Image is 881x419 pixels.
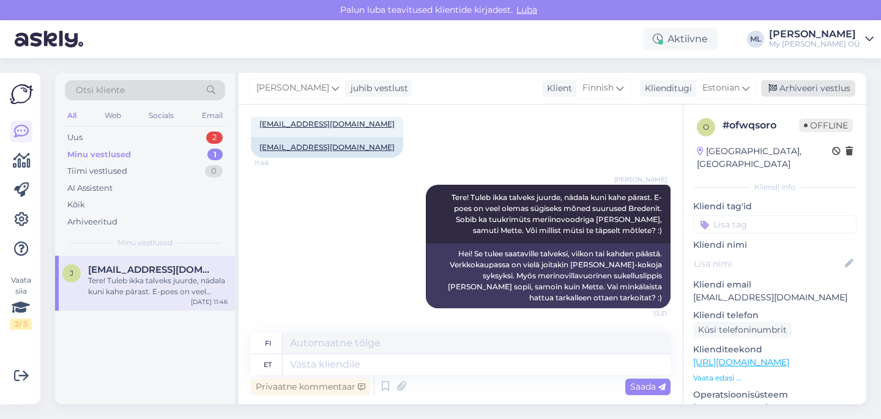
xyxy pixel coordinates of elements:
[265,333,271,354] div: fi
[67,216,117,228] div: Arhiveeritud
[693,373,857,384] p: Vaata edasi ...
[426,243,671,308] div: Hei! Se tulee saataville talveksi, viikon tai kahden päästä. Verkkokaupassa on vielä joitakin [PE...
[747,31,764,48] div: ML
[259,143,395,152] a: [EMAIL_ADDRESS][DOMAIN_NAME]
[693,343,857,356] p: Klienditeekond
[643,28,718,50] div: Aktiivne
[251,379,370,395] div: Privaatne kommentaar
[255,158,300,168] span: 11:46
[702,81,740,95] span: Estonian
[205,165,223,177] div: 0
[191,297,228,306] div: [DATE] 11:46
[102,108,124,124] div: Web
[70,269,73,278] span: j
[693,309,857,322] p: Kliendi telefon
[693,401,857,414] p: [MEDICAL_DATA]
[452,193,664,235] span: Tere! Tuleb ikka talveks juurde, nädala kuni kahe pärast. E-poes on veel olemas sügiseks mõned su...
[76,84,125,97] span: Otsi kliente
[206,132,223,144] div: 2
[264,354,272,375] div: et
[65,108,79,124] div: All
[199,108,225,124] div: Email
[614,175,667,184] span: [PERSON_NAME]
[799,119,853,132] span: Offline
[67,132,83,144] div: Uus
[769,39,860,49] div: My [PERSON_NAME] OÜ
[346,82,408,95] div: juhib vestlust
[703,122,709,132] span: o
[117,237,173,248] span: Minu vestlused
[693,388,857,401] p: Operatsioonisüsteem
[693,357,789,368] a: [URL][DOMAIN_NAME]
[693,322,792,338] div: Küsi telefoninumbrit
[697,145,832,171] div: [GEOGRAPHIC_DATA], [GEOGRAPHIC_DATA]
[146,108,176,124] div: Socials
[761,80,855,97] div: Arhiveeri vestlus
[88,264,215,275] span: jenni.toppari@gmail.com
[10,83,33,106] img: Askly Logo
[88,275,228,297] div: Tere! Tuleb ikka talveks juurde, nädala kuni kahe pärast. E-poes on veel olemas sügiseks mõned su...
[10,319,32,330] div: 2 / 3
[769,29,860,39] div: [PERSON_NAME]
[694,257,842,270] input: Lisa nimi
[693,215,857,234] input: Lisa tag
[256,81,329,95] span: [PERSON_NAME]
[582,81,614,95] span: Finnish
[67,182,113,195] div: AI Assistent
[513,4,541,15] span: Luba
[10,275,32,330] div: Vaata siia
[67,199,85,211] div: Kõik
[693,291,857,304] p: [EMAIL_ADDRESS][DOMAIN_NAME]
[640,82,692,95] div: Klienditugi
[630,381,666,392] span: Saada
[542,82,572,95] div: Klient
[769,29,874,49] a: [PERSON_NAME]My [PERSON_NAME] OÜ
[621,309,667,318] span: 13:31
[67,165,127,177] div: Tiimi vestlused
[67,149,131,161] div: Minu vestlused
[723,118,799,133] div: # ofwqsoro
[693,200,857,213] p: Kliendi tag'id
[259,119,395,128] a: [EMAIL_ADDRESS][DOMAIN_NAME]
[693,278,857,291] p: Kliendi email
[693,239,857,251] p: Kliendi nimi
[207,149,223,161] div: 1
[693,182,857,193] div: Kliendi info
